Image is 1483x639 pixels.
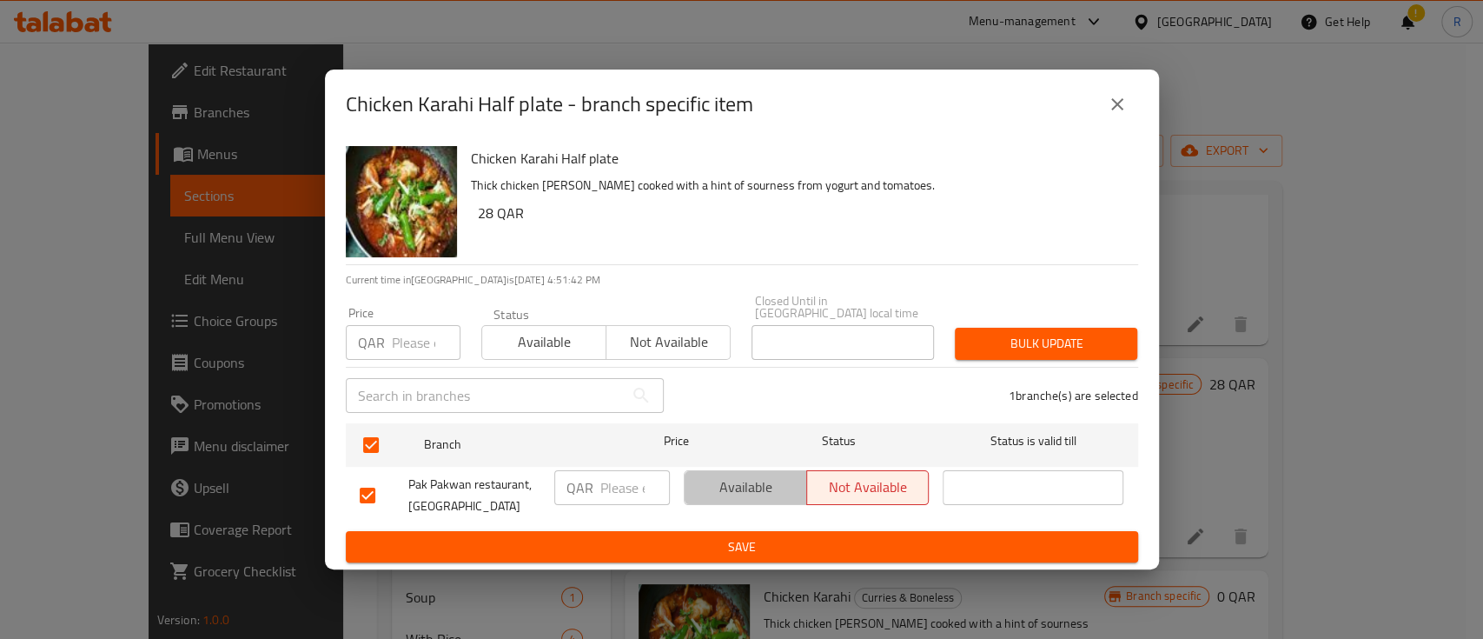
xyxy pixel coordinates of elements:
[408,474,540,517] span: Pak Pakwan restaurant, [GEOGRAPHIC_DATA]
[424,434,605,456] span: Branch
[346,531,1138,563] button: Save
[471,146,1124,170] h6: Chicken Karahi Half plate
[969,333,1123,355] span: Bulk update
[684,470,807,505] button: Available
[619,430,734,452] span: Price
[692,475,800,500] span: Available
[489,329,599,355] span: Available
[471,175,1124,196] p: Thick chicken [PERSON_NAME] cooked with a hint of sourness from yogurt and tomatoes.
[748,430,929,452] span: Status
[478,201,1124,225] h6: 28 QAR
[606,325,731,360] button: Not available
[346,146,457,257] img: Chicken Karahi Half plate
[566,477,593,498] p: QAR
[360,536,1124,558] span: Save
[613,329,724,355] span: Not available
[943,430,1123,452] span: Status is valid till
[392,325,460,360] input: Please enter price
[358,332,385,353] p: QAR
[600,470,670,505] input: Please enter price
[955,328,1137,360] button: Bulk update
[346,272,1138,288] p: Current time in [GEOGRAPHIC_DATA] is [DATE] 4:51:42 PM
[806,470,930,505] button: Not available
[346,378,624,413] input: Search in branches
[481,325,606,360] button: Available
[346,90,753,118] h2: Chicken Karahi Half plate - branch specific item
[1009,387,1138,404] p: 1 branche(s) are selected
[814,475,923,500] span: Not available
[1096,83,1138,125] button: close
